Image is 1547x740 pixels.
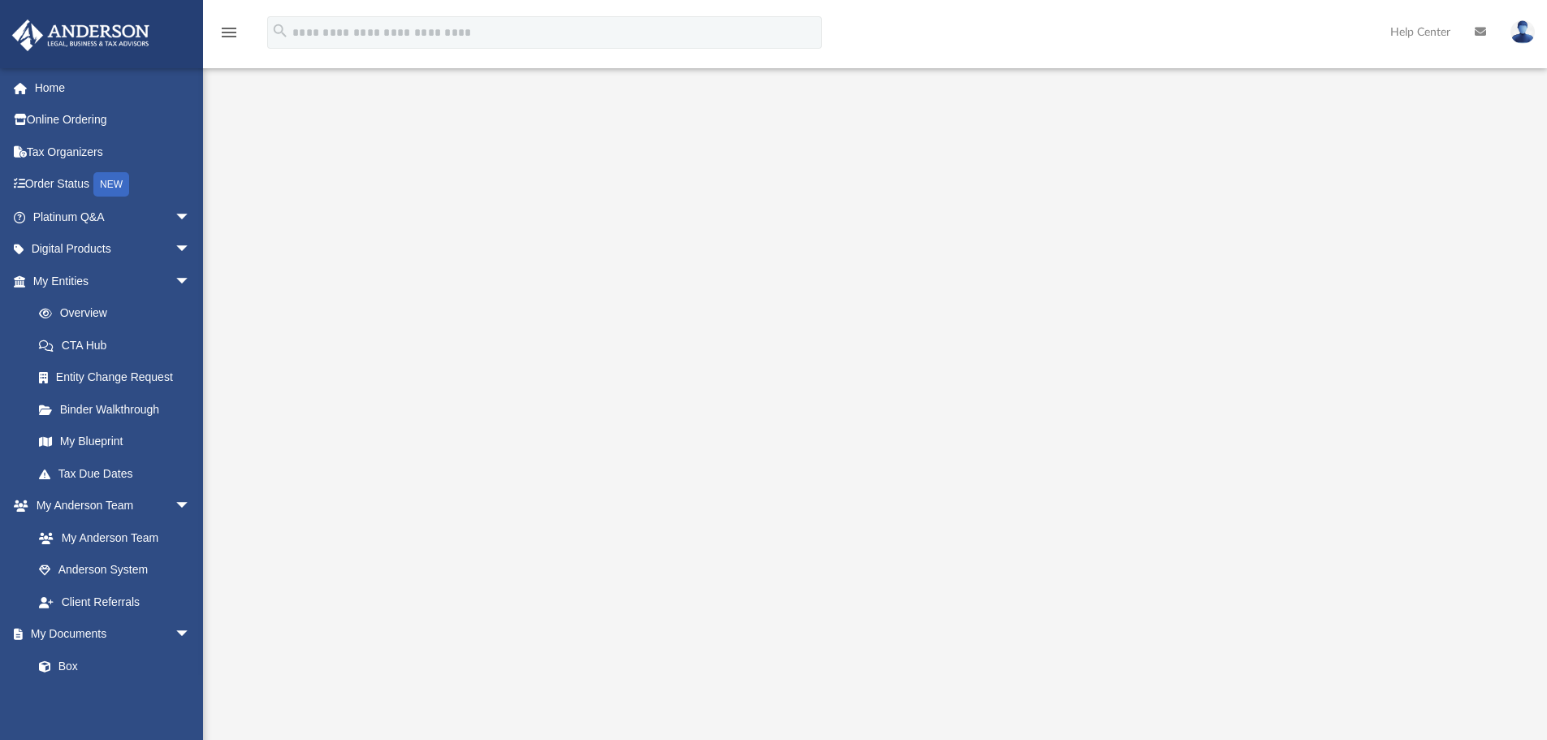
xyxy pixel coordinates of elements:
a: Binder Walkthrough [23,393,215,426]
a: My Documentsarrow_drop_down [11,618,207,651]
a: Tax Due Dates [23,457,215,490]
a: Box [23,650,199,682]
a: CTA Hub [23,329,215,361]
a: My Anderson Team [23,521,199,554]
div: NEW [93,172,129,197]
span: arrow_drop_down [175,618,207,651]
a: Meeting Minutes [23,682,207,715]
img: User Pic [1510,20,1535,44]
a: My Blueprint [23,426,207,458]
a: My Anderson Teamarrow_drop_down [11,490,207,522]
a: Entity Change Request [23,361,215,394]
a: Client Referrals [23,586,207,618]
a: Anderson System [23,554,207,586]
a: Digital Productsarrow_drop_down [11,233,215,266]
i: menu [219,23,239,42]
a: Platinum Q&Aarrow_drop_down [11,201,215,233]
span: arrow_drop_down [175,233,207,266]
a: Home [11,71,215,104]
a: Overview [23,297,215,330]
img: Anderson Advisors Platinum Portal [7,19,154,51]
i: search [271,22,289,40]
a: menu [219,31,239,42]
a: Order StatusNEW [11,168,215,201]
span: arrow_drop_down [175,490,207,523]
span: arrow_drop_down [175,201,207,234]
a: Tax Organizers [11,136,215,168]
a: Online Ordering [11,104,215,136]
a: My Entitiesarrow_drop_down [11,265,215,297]
span: arrow_drop_down [175,265,207,298]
